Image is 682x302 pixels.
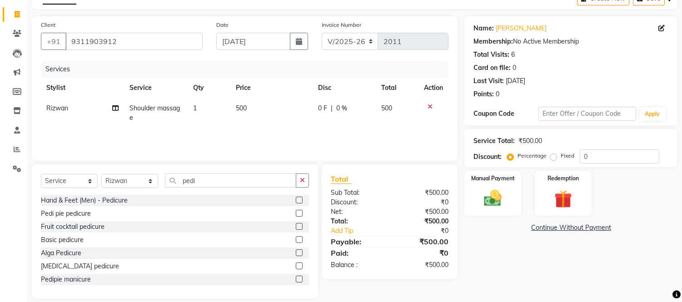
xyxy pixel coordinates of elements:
span: 0 F [318,104,327,113]
th: Action [418,78,448,98]
a: [PERSON_NAME] [496,24,547,33]
th: Stylist [41,78,124,98]
div: Total: [324,217,390,226]
div: ₹500.00 [390,260,456,270]
div: Payable: [324,236,390,247]
button: +91 [41,33,66,50]
div: Basic pedicure [41,235,84,245]
button: Apply [640,107,666,121]
div: Discount: [324,198,390,207]
label: Invoice Number [322,21,361,29]
span: 500 [236,104,247,112]
div: Last Visit: [473,76,504,86]
div: Coupon Code [473,109,538,119]
input: Search or Scan [165,173,296,188]
input: Enter Offer / Coupon Code [538,107,636,121]
span: Rizwan [46,104,68,112]
div: Service Total: [473,136,515,146]
div: 6 [511,50,515,59]
div: [MEDICAL_DATA] pedicure [41,262,119,271]
div: ₹500.00 [390,236,456,247]
th: Disc [313,78,376,98]
label: Fixed [561,152,574,160]
th: Total [376,78,419,98]
div: Sub Total: [324,188,390,198]
div: Services [42,61,455,78]
div: Points: [473,89,494,99]
div: 0 [496,89,499,99]
div: ₹500.00 [390,188,456,198]
div: ₹500.00 [518,136,542,146]
div: Fruit cocktail pedicure [41,222,105,232]
span: 500 [381,104,392,112]
div: ₹0 [401,226,456,236]
div: Balance : [324,260,390,270]
th: Service [124,78,188,98]
div: [DATE] [506,76,525,86]
label: Manual Payment [471,174,515,183]
div: Net: [324,207,390,217]
a: Continue Without Payment [466,223,676,233]
img: _gift.svg [549,188,577,210]
th: Qty [188,78,230,98]
label: Percentage [518,152,547,160]
div: Pedipie manicure [41,275,91,284]
span: | [331,104,333,113]
div: Discount: [473,152,502,162]
div: Paid: [324,248,390,258]
span: Total [331,174,352,184]
span: 1 [193,104,197,112]
div: 0 [513,63,516,73]
div: ₹500.00 [390,217,456,226]
span: 0 % [336,104,347,113]
span: Shoulder massage [129,104,180,122]
div: ₹500.00 [390,207,456,217]
label: Date [216,21,229,29]
div: Pedi pie pedicure [41,209,91,218]
div: ₹0 [390,248,456,258]
a: Add Tip [324,226,401,236]
div: Card on file: [473,63,511,73]
th: Price [230,78,313,98]
input: Search by Name/Mobile/Email/Code [65,33,203,50]
div: Membership: [473,37,513,46]
label: Client [41,21,55,29]
div: No Active Membership [473,37,668,46]
div: Total Visits: [473,50,509,59]
label: Redemption [548,174,579,183]
div: Name: [473,24,494,33]
div: Hand & Feet (Men) - Pedicure [41,196,128,205]
div: ₹0 [390,198,456,207]
div: Alga Pedicure [41,248,81,258]
img: _cash.svg [478,188,507,208]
